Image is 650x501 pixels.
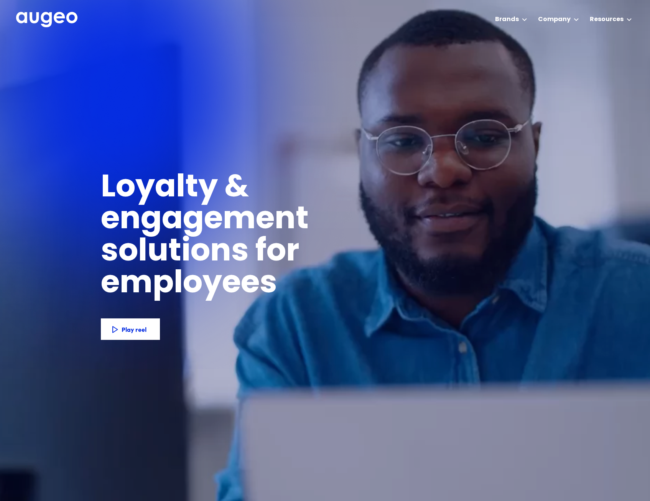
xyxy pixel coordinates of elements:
div: Company [538,15,571,24]
a: home [16,12,77,28]
img: Augeo's full logo in white. [16,12,77,28]
a: Play reel [101,318,160,340]
div: Resources [590,15,624,24]
h1: Loyalty & engagement solutions for [101,173,432,268]
div: Brands [495,15,519,24]
h1: employees [101,269,291,300]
